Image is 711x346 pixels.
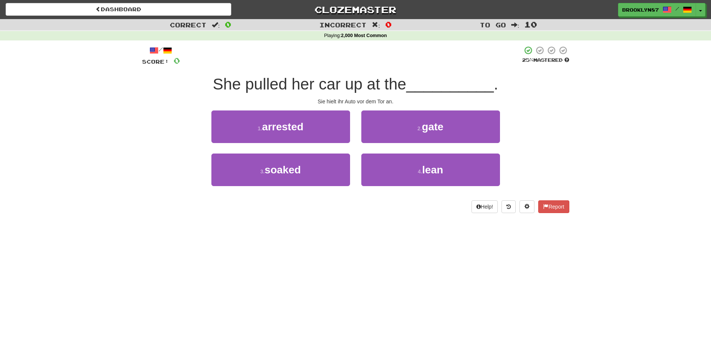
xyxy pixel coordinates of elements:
span: __________ [406,75,494,93]
button: 4.lean [361,154,500,186]
span: Brooklyn87 [622,6,659,13]
span: lean [422,164,443,176]
span: soaked [265,164,301,176]
a: Dashboard [6,3,231,16]
small: 2 . [418,125,422,131]
div: Mastered [522,57,569,64]
button: Report [538,200,569,213]
a: Clozemaster [242,3,468,16]
span: arrested [262,121,304,133]
button: 3.soaked [211,154,350,186]
span: / [675,6,679,11]
span: . [494,75,498,93]
span: gate [422,121,444,133]
span: 0 [225,20,231,29]
button: Help! [472,200,498,213]
a: Brooklyn87 / [618,3,696,16]
button: Round history (alt+y) [501,200,516,213]
small: 1 . [257,125,262,131]
span: Score: [142,58,169,65]
span: : [372,22,380,28]
span: To go [480,21,506,28]
span: : [511,22,519,28]
span: 10 [524,20,537,29]
small: 4 . [418,169,422,174]
div: / [142,46,180,55]
span: 0 [385,20,392,29]
span: : [212,22,220,28]
span: She pulled her car up at the [213,75,406,93]
span: Correct [170,21,207,28]
strong: 2,000 Most Common [341,33,387,38]
button: 1.arrested [211,110,350,143]
span: Incorrect [319,21,367,28]
button: 2.gate [361,110,500,143]
div: Sie hielt ihr Auto vor dem Tor an. [142,98,569,105]
small: 3 . [260,169,265,174]
span: 0 [174,56,180,65]
span: 25 % [522,57,533,63]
